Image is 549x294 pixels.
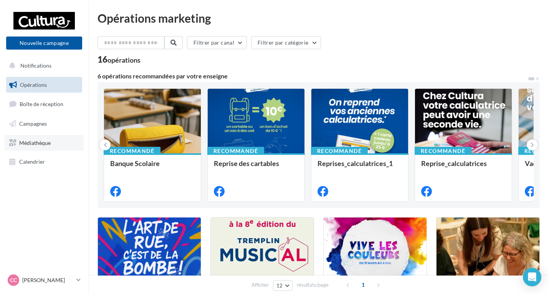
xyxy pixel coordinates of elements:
div: Recommandé [415,147,471,155]
span: Afficher [251,281,269,289]
span: résultats/page [297,281,329,289]
span: Boîte de réception [20,101,63,107]
a: Opérations [5,77,84,93]
div: Open Intercom Messenger [523,268,541,286]
div: Opérations marketing [98,12,540,24]
a: Calendrier [5,154,84,170]
a: Campagnes [5,116,84,132]
div: Recommandé [311,147,368,155]
a: Boîte de réception [5,96,84,112]
div: 6 opérations recommandées par votre enseigne [98,73,528,79]
div: Banque Scolaire [110,159,195,175]
button: Filtrer par catégorie [251,36,321,49]
div: Reprises_calculatrices_1 [317,159,402,175]
span: 1 [357,279,369,291]
div: Reprise des cartables [214,159,298,175]
button: 12 [273,280,293,291]
a: Médiathèque [5,135,84,151]
a: CC [PERSON_NAME] [6,273,82,287]
div: 16 [98,55,141,64]
p: [PERSON_NAME] [22,276,73,284]
button: Notifications [5,58,81,74]
button: Nouvelle campagne [6,37,82,50]
span: CC [10,276,17,284]
div: Recommandé [104,147,160,155]
span: Calendrier [19,158,45,165]
span: Médiathèque [19,139,51,146]
span: Opérations [20,81,47,88]
button: Filtrer par canal [187,36,247,49]
div: opérations [107,56,141,63]
span: 12 [276,282,283,289]
div: Recommandé [207,147,264,155]
span: Campagnes [19,120,47,127]
span: Notifications [20,62,51,69]
div: Reprise_calculatrices [421,159,506,175]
